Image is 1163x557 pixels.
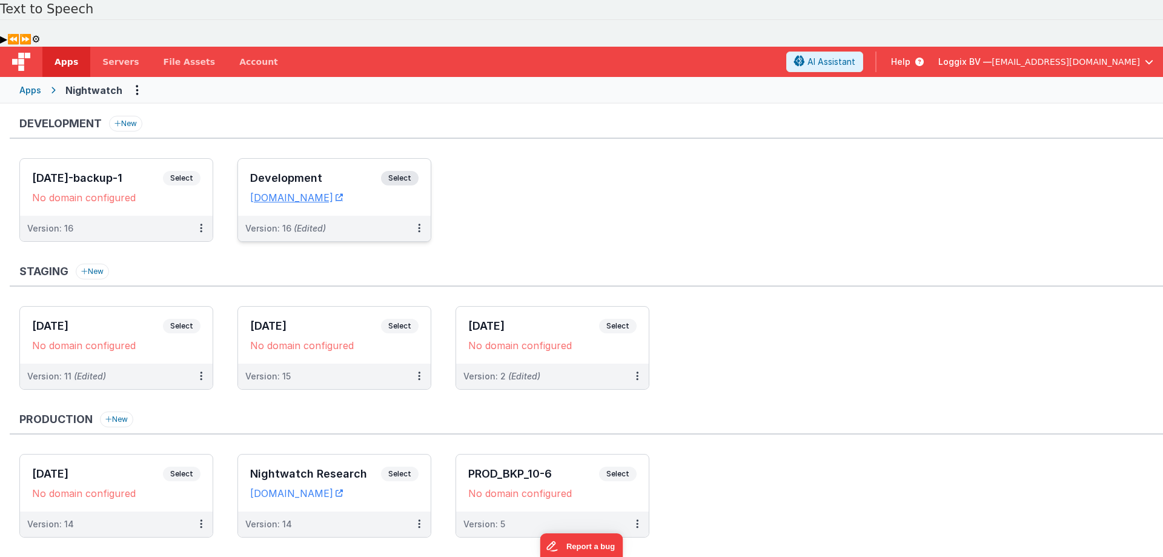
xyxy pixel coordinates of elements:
[381,467,419,481] span: Select
[891,56,910,68] span: Help
[19,118,102,130] h3: Development
[599,467,637,481] span: Select
[32,172,163,184] h3: [DATE]-backup-1
[19,32,31,47] button: Forward
[27,222,73,235] div: Version: 16
[163,319,200,333] span: Select
[227,47,290,77] a: Account
[245,518,292,530] div: Version: 14
[32,192,200,204] div: No domain configured
[32,320,163,332] h3: [DATE]
[463,518,505,530] div: Version: 5
[468,487,637,499] div: No domain configured
[463,370,540,382] div: Version: 2
[938,56,1153,68] button: Loggix BV — [EMAIL_ADDRESS][DOMAIN_NAME]
[250,192,343,204] a: [DOMAIN_NAME]
[250,468,381,480] h3: Nightwatch Research
[109,116,142,132] button: New
[468,339,637,352] div: No domain configured
[508,371,540,381] span: (Edited)
[250,172,381,184] h3: Development
[151,47,228,77] a: File Assets
[65,83,122,98] div: Nightwatch
[27,518,74,530] div: Version: 14
[468,320,599,332] h3: [DATE]
[31,32,40,47] button: Settings
[7,32,19,47] button: Previous
[938,56,992,68] span: Loggix BV —
[19,84,41,96] div: Apps
[599,319,637,333] span: Select
[381,319,419,333] span: Select
[55,56,78,68] span: Apps
[992,56,1140,68] span: [EMAIL_ADDRESS][DOMAIN_NAME]
[468,468,599,480] h3: PROD_BKP_10-6
[90,47,151,77] a: Servers
[19,265,68,278] h3: Staging
[32,339,200,352] div: No domain configured
[786,52,863,72] button: AI Assistant
[32,487,200,499] div: No domain configured
[127,81,147,100] button: Options
[164,56,216,68] span: File Assets
[381,171,419,185] span: Select
[250,339,419,352] div: No domain configured
[32,468,163,480] h3: [DATE]
[19,413,93,425] h3: Production
[76,264,109,279] button: New
[102,56,139,68] span: Servers
[807,56,855,68] span: AI Assistant
[74,371,106,381] span: (Edited)
[250,487,343,499] a: [DOMAIN_NAME]
[100,412,133,427] button: New
[42,47,90,77] a: Apps
[163,467,200,481] span: Select
[245,370,291,382] div: Version: 15
[250,320,381,332] h3: [DATE]
[163,171,200,185] span: Select
[245,222,326,235] div: Version: 16
[294,223,326,233] span: (Edited)
[27,370,106,382] div: Version: 11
